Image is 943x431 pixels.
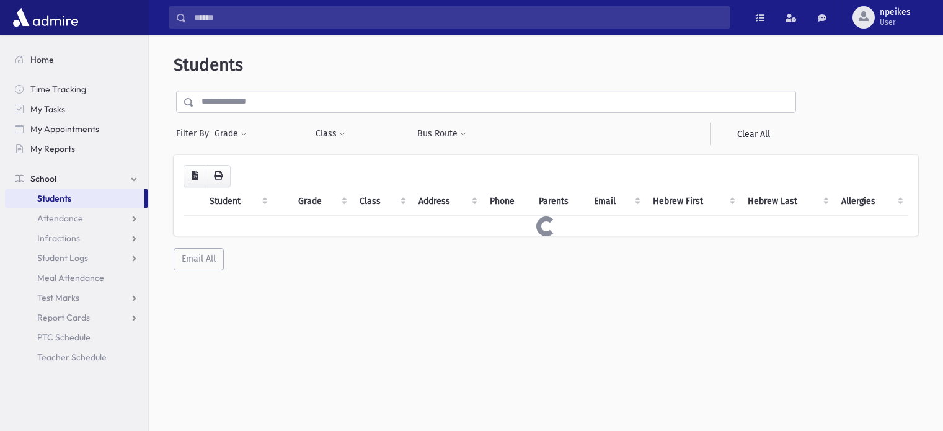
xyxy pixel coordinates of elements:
th: Student [202,187,273,216]
span: School [30,173,56,184]
span: Student Logs [37,252,88,264]
span: Test Marks [37,292,79,303]
button: Bus Route [417,123,467,145]
button: Grade [214,123,247,145]
a: PTC Schedule [5,327,148,347]
th: Allergies [834,187,908,216]
a: My Reports [5,139,148,159]
th: Phone [482,187,531,216]
a: Time Tracking [5,79,148,99]
span: Teacher Schedule [37,352,107,363]
a: Test Marks [5,288,148,308]
button: Email All [174,248,224,270]
span: Attendance [37,213,83,224]
th: Hebrew First [645,187,740,216]
a: Attendance [5,208,148,228]
a: Infractions [5,228,148,248]
a: My Tasks [5,99,148,119]
span: Students [174,55,243,75]
span: My Reports [30,143,75,154]
a: Student Logs [5,248,148,268]
span: My Tasks [30,104,65,115]
a: Teacher Schedule [5,347,148,367]
button: Print [206,165,231,187]
th: Email [587,187,645,216]
button: CSV [184,165,206,187]
span: Filter By [176,127,214,140]
img: AdmirePro [10,5,81,30]
th: Class [352,187,410,216]
input: Search [187,6,730,29]
a: Home [5,50,148,69]
span: Home [30,54,54,65]
th: Address [411,187,482,216]
a: My Appointments [5,119,148,139]
th: Hebrew Last [740,187,834,216]
a: Clear All [710,123,796,145]
a: Students [5,189,144,208]
a: Meal Attendance [5,268,148,288]
span: Students [37,193,71,204]
span: npeikes [880,7,911,17]
span: My Appointments [30,123,99,135]
span: Report Cards [37,312,90,323]
a: Report Cards [5,308,148,327]
a: School [5,169,148,189]
span: User [880,17,911,27]
span: Meal Attendance [37,272,104,283]
th: Parents [531,187,587,216]
button: Class [315,123,346,145]
span: PTC Schedule [37,332,91,343]
span: Time Tracking [30,84,86,95]
th: Grade [291,187,352,216]
span: Infractions [37,233,80,244]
